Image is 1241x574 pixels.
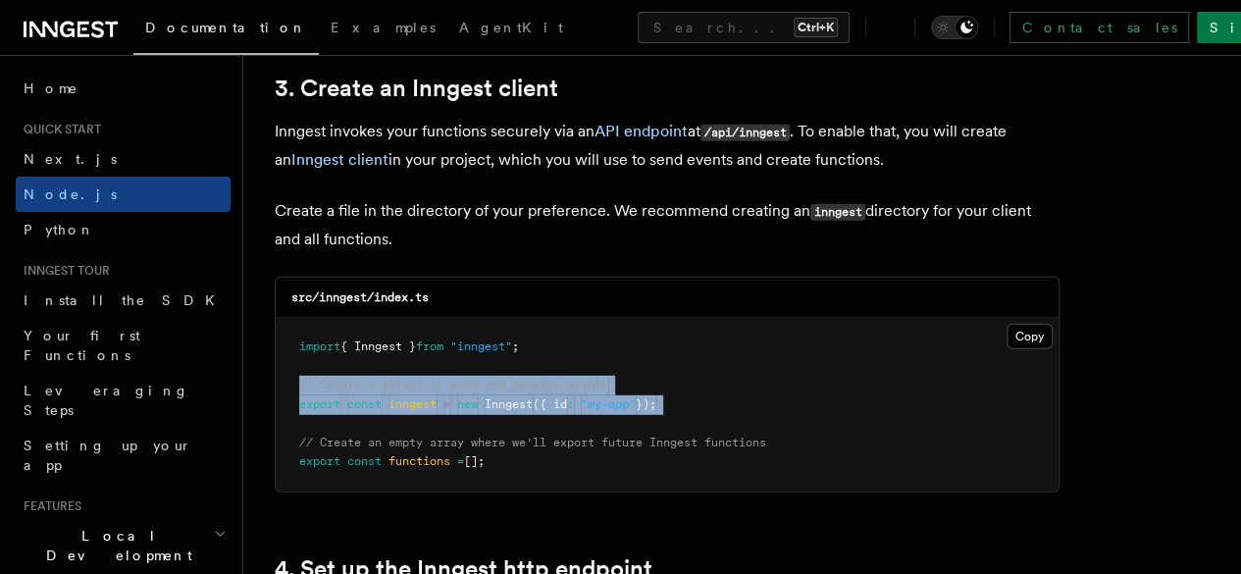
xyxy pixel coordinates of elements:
[16,71,231,106] a: Home
[299,397,340,411] span: export
[581,397,636,411] span: "my-app"
[16,373,231,428] a: Leveraging Steps
[16,141,231,177] a: Next.js
[533,397,567,411] span: ({ id
[16,177,231,212] a: Node.js
[443,397,450,411] span: =
[319,6,447,53] a: Examples
[464,454,485,468] span: [];
[16,428,231,483] a: Setting up your app
[1007,324,1053,349] button: Copy
[275,197,1060,253] p: Create a file in the directory of your preference. We recommend creating an directory for your cl...
[416,339,443,353] span: from
[16,318,231,373] a: Your first Functions
[794,18,838,37] kbd: Ctrl+K
[485,397,533,411] span: Inngest
[24,151,117,167] span: Next.js
[567,397,574,411] span: :
[810,204,865,221] code: inngest
[24,438,192,473] span: Setting up your app
[638,12,850,43] button: Search...Ctrl+K
[1009,12,1189,43] a: Contact sales
[636,397,656,411] span: });
[275,75,558,102] a: 3. Create an Inngest client
[24,328,140,363] span: Your first Functions
[16,283,231,318] a: Install the SDK
[299,378,608,391] span: // Create a client to send and receive events
[388,397,437,411] span: inngest
[16,263,110,279] span: Inngest tour
[16,498,81,514] span: Features
[133,6,319,55] a: Documentation
[275,118,1060,174] p: Inngest invokes your functions securely via an at . To enable that, you will create an in your pr...
[457,454,464,468] span: =
[145,20,307,35] span: Documentation
[299,436,766,449] span: // Create an empty array where we'll export future Inngest functions
[16,526,214,565] span: Local Development
[24,383,189,418] span: Leveraging Steps
[347,454,382,468] span: const
[340,339,416,353] span: { Inngest }
[331,20,436,35] span: Examples
[24,186,117,202] span: Node.js
[512,339,519,353] span: ;
[457,397,478,411] span: new
[299,454,340,468] span: export
[388,454,450,468] span: functions
[347,397,382,411] span: const
[24,222,95,237] span: Python
[700,125,790,141] code: /api/inngest
[24,78,78,98] span: Home
[447,6,575,53] a: AgentKit
[450,339,512,353] span: "inngest"
[459,20,563,35] span: AgentKit
[16,212,231,247] a: Python
[24,292,227,308] span: Install the SDK
[16,122,101,137] span: Quick start
[16,518,231,573] button: Local Development
[291,290,429,304] code: src/inngest/index.ts
[931,16,978,39] button: Toggle dark mode
[595,122,688,140] a: API endpoint
[291,150,388,169] a: Inngest client
[299,339,340,353] span: import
